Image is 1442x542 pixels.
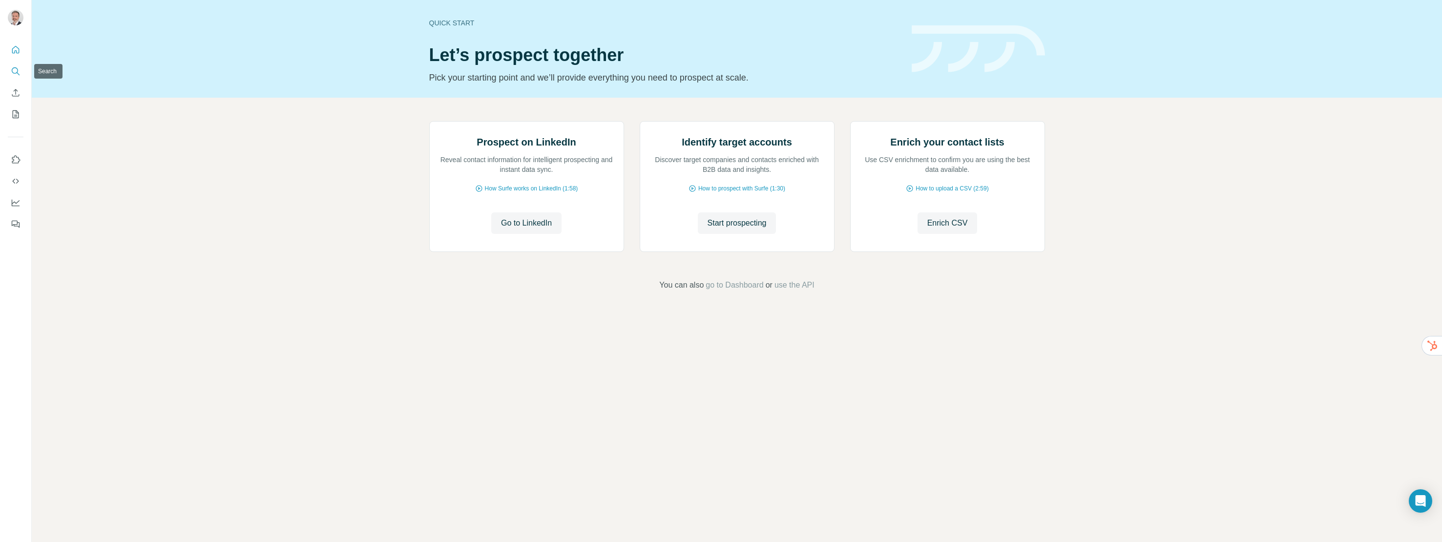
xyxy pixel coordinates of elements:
button: use the API [774,279,815,291]
span: Start prospecting [708,217,767,229]
button: My lists [8,105,23,123]
span: Go to LinkedIn [501,217,552,229]
button: Search [8,63,23,80]
p: Pick your starting point and we’ll provide everything you need to prospect at scale. [429,71,900,84]
span: or [766,279,773,291]
button: Quick start [8,41,23,59]
h2: Enrich your contact lists [890,135,1004,149]
img: Avatar [8,10,23,25]
p: Reveal contact information for intelligent prospecting and instant data sync. [439,155,614,174]
p: Use CSV enrichment to confirm you are using the best data available. [860,155,1035,174]
img: banner [912,25,1045,73]
button: Start prospecting [698,212,776,234]
h2: Prospect on LinkedIn [477,135,576,149]
button: Enrich CSV [8,84,23,102]
h1: Let’s prospect together [429,45,900,65]
div: Quick start [429,18,900,28]
span: You can also [659,279,704,291]
button: Feedback [8,215,23,233]
button: Use Surfe API [8,172,23,190]
span: Enrich CSV [927,217,968,229]
span: How to prospect with Surfe (1:30) [698,184,785,193]
p: Discover target companies and contacts enriched with B2B data and insights. [650,155,824,174]
span: How to upload a CSV (2:59) [916,184,988,193]
button: Enrich CSV [918,212,978,234]
div: Open Intercom Messenger [1409,489,1432,513]
button: go to Dashboard [706,279,763,291]
h2: Identify target accounts [682,135,792,149]
button: Use Surfe on LinkedIn [8,151,23,168]
span: How Surfe works on LinkedIn (1:58) [485,184,578,193]
button: Dashboard [8,194,23,211]
button: Go to LinkedIn [491,212,562,234]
